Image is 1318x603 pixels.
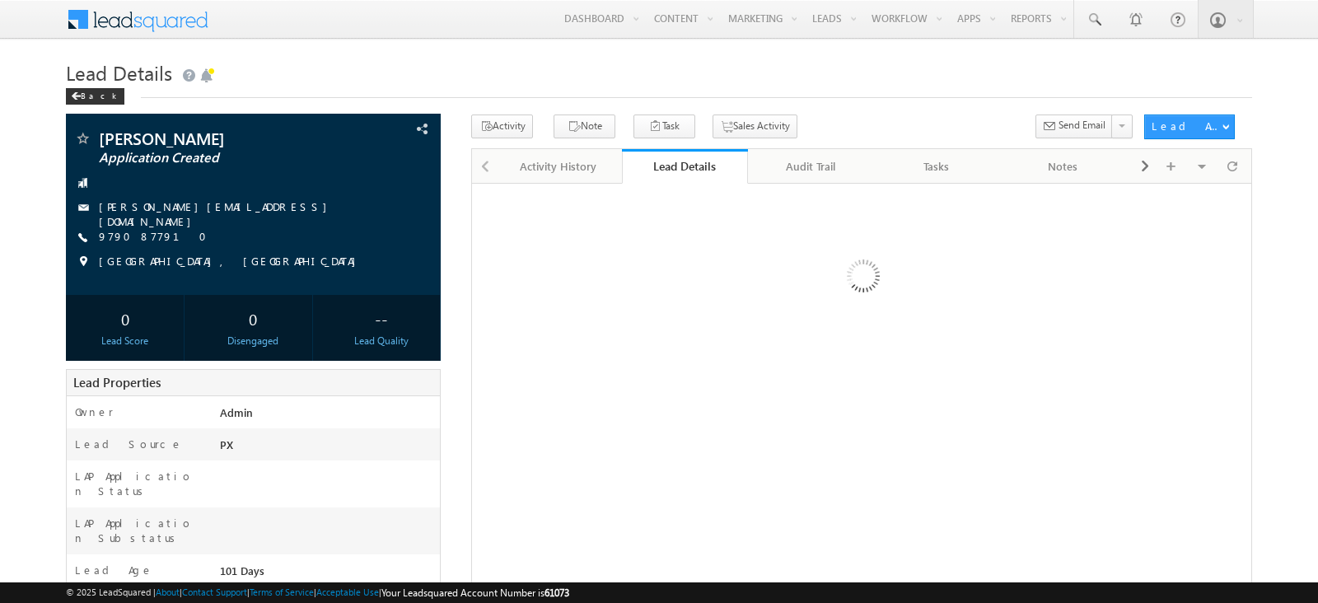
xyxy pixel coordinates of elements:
[182,587,247,597] a: Contact Support
[75,437,183,451] label: Lead Source
[99,254,364,270] span: [GEOGRAPHIC_DATA], [GEOGRAPHIC_DATA]
[75,404,114,419] label: Owner
[471,115,533,138] button: Activity
[70,303,180,334] div: 0
[316,587,379,597] a: Acceptable Use
[713,115,797,138] button: Sales Activity
[777,194,947,364] img: Loading...
[66,87,133,101] a: Back
[748,149,874,184] a: Audit Trail
[1144,115,1235,139] button: Lead Actions
[216,563,440,586] div: 101 Days
[326,303,436,334] div: --
[99,199,335,228] a: [PERSON_NAME][EMAIL_ADDRESS][DOMAIN_NAME]
[1013,157,1111,176] div: Notes
[761,157,859,176] div: Audit Trail
[874,149,1000,184] a: Tasks
[509,157,607,176] div: Activity History
[99,150,332,166] span: Application Created
[250,587,314,597] a: Terms of Service
[634,158,736,174] div: Lead Details
[66,585,569,601] span: © 2025 LeadSquared | | | | |
[544,587,569,599] span: 61073
[1059,118,1105,133] span: Send Email
[66,88,124,105] div: Back
[1152,119,1222,133] div: Lead Actions
[70,334,180,348] div: Lead Score
[554,115,615,138] button: Note
[1000,149,1126,184] a: Notes
[633,115,695,138] button: Task
[99,229,217,245] span: 9790877910
[622,149,748,184] a: Lead Details
[1035,115,1113,138] button: Send Email
[73,374,161,390] span: Lead Properties
[199,303,308,334] div: 0
[156,587,180,597] a: About
[199,334,308,348] div: Disengaged
[381,587,569,599] span: Your Leadsquared Account Number is
[75,563,153,577] label: Lead Age
[75,469,202,498] label: LAP Application Status
[99,130,332,147] span: [PERSON_NAME]
[75,516,202,545] label: LAP Application Substatus
[216,437,440,460] div: PX
[496,149,622,184] a: Activity History
[326,334,436,348] div: Lead Quality
[66,59,172,86] span: Lead Details
[220,405,253,419] span: Admin
[887,157,985,176] div: Tasks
